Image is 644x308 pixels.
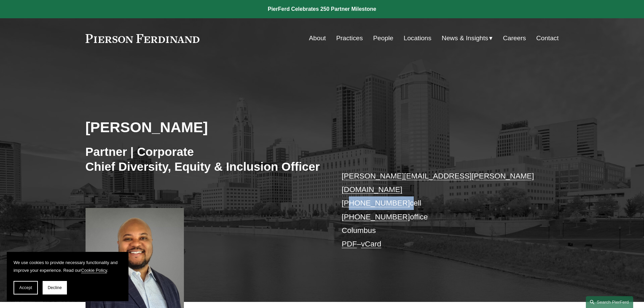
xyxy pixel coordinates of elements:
[43,281,67,294] button: Decline
[342,172,534,194] a: [PERSON_NAME][EMAIL_ADDRESS][PERSON_NAME][DOMAIN_NAME]
[14,259,122,274] p: We use cookies to provide necessary functionality and improve your experience. Read our .
[342,199,410,207] a: [PHONE_NUMBER]
[86,118,322,136] h2: [PERSON_NAME]
[81,268,107,273] a: Cookie Policy
[442,32,493,45] a: folder dropdown
[361,240,381,248] a: vCard
[86,144,322,174] h3: Partner | Corporate Chief Diversity, Equity & Inclusion Officer
[309,32,326,45] a: About
[536,32,558,45] a: Contact
[373,32,393,45] a: People
[342,240,357,248] a: PDF
[336,32,363,45] a: Practices
[404,32,431,45] a: Locations
[19,285,32,290] span: Accept
[342,213,410,221] a: [PHONE_NUMBER]
[586,296,633,308] a: Search this site
[342,169,539,251] p: cell office Columbus –
[48,285,62,290] span: Decline
[7,252,128,301] section: Cookie banner
[14,281,38,294] button: Accept
[503,32,526,45] a: Careers
[442,32,488,44] span: News & Insights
